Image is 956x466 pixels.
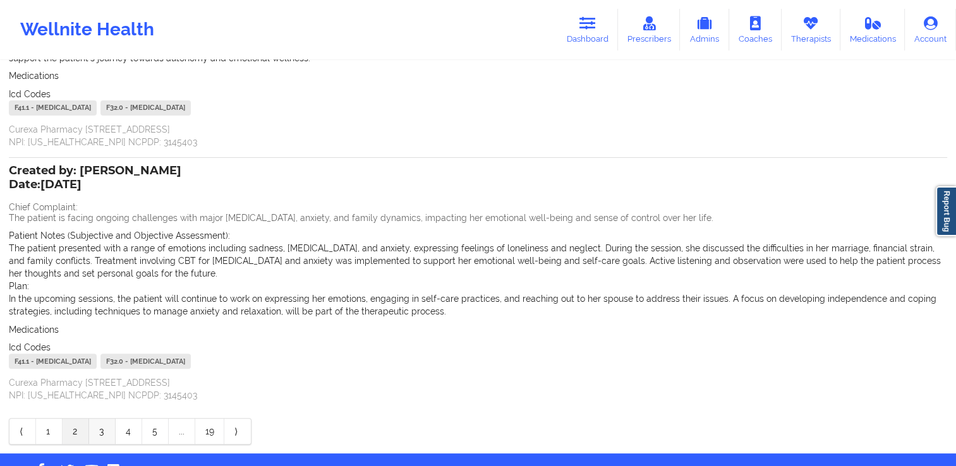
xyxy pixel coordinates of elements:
p: The patient is facing ongoing challenges with major [MEDICAL_DATA], anxiety, and family dynamics,... [9,212,947,224]
a: 19 [195,419,224,444]
a: Account [905,9,956,51]
p: Curexa Pharmacy [STREET_ADDRESS] NPI: [US_HEALTHCARE_NPI] NCPDP: 3145403 [9,123,947,148]
p: The patient presented with a range of emotions including sadness, [MEDICAL_DATA], and anxiety, ex... [9,242,947,280]
div: Created by: [PERSON_NAME] [9,164,181,193]
span: Plan: [9,281,29,291]
a: Therapists [782,9,840,51]
div: Pagination Navigation [9,418,251,445]
a: Dashboard [557,9,618,51]
div: F32.0 - [MEDICAL_DATA] [100,354,191,369]
a: 3 [89,419,116,444]
p: Curexa Pharmacy [STREET_ADDRESS] NPI: [US_HEALTHCARE_NPI] NCPDP: 3145403 [9,376,947,402]
a: ... [169,419,195,444]
span: Medications [9,325,59,335]
p: Date: [DATE] [9,177,181,193]
a: Prescribers [618,9,681,51]
span: Patient Notes (Subjective and Objective Assessment): [9,230,230,241]
span: Icd Codes [9,89,51,99]
div: F41.1 - [MEDICAL_DATA] [9,354,97,369]
span: Icd Codes [9,342,51,352]
span: Medications [9,71,59,81]
a: 1 [36,419,63,444]
a: Coaches [729,9,782,51]
a: Previous item [9,419,36,444]
a: Admins [680,9,729,51]
p: In the upcoming sessions, the patient will continue to work on expressing her emotions, engaging ... [9,292,947,318]
span: Chief Complaint: [9,202,78,212]
a: Report Bug [936,186,956,236]
div: F41.1 - [MEDICAL_DATA] [9,100,97,116]
a: 5 [142,419,169,444]
a: 2 [63,419,89,444]
a: 4 [116,419,142,444]
a: Medications [840,9,905,51]
div: F32.0 - [MEDICAL_DATA] [100,100,191,116]
a: Next item [224,419,251,444]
